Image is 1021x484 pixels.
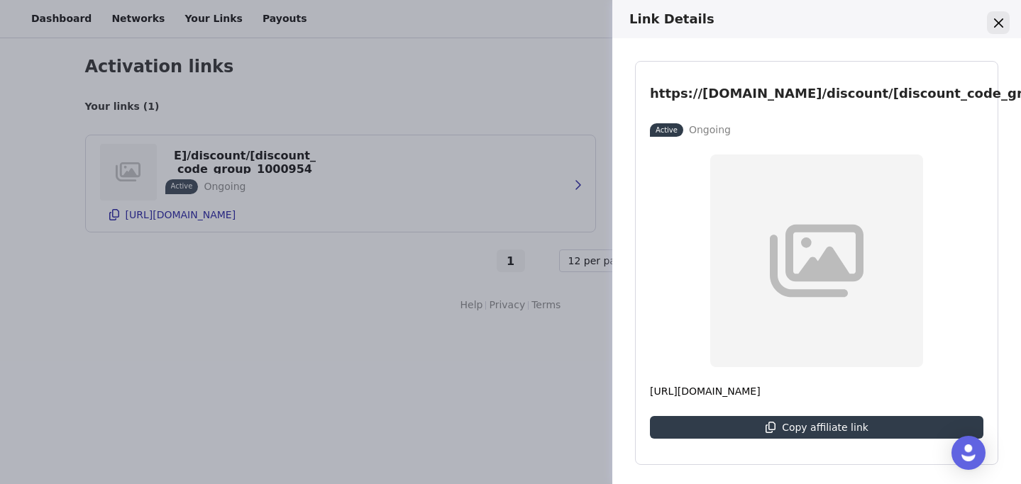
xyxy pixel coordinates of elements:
[689,123,731,137] p: Ongoing
[987,11,1010,34] button: Close
[656,125,678,135] p: Active
[650,416,983,439] button: Copy affiliate link
[650,384,983,399] p: [URL][DOMAIN_NAME]
[951,436,986,470] div: Open Intercom Messenger
[782,422,868,433] p: Copy affiliate link
[629,11,986,27] h3: Link Details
